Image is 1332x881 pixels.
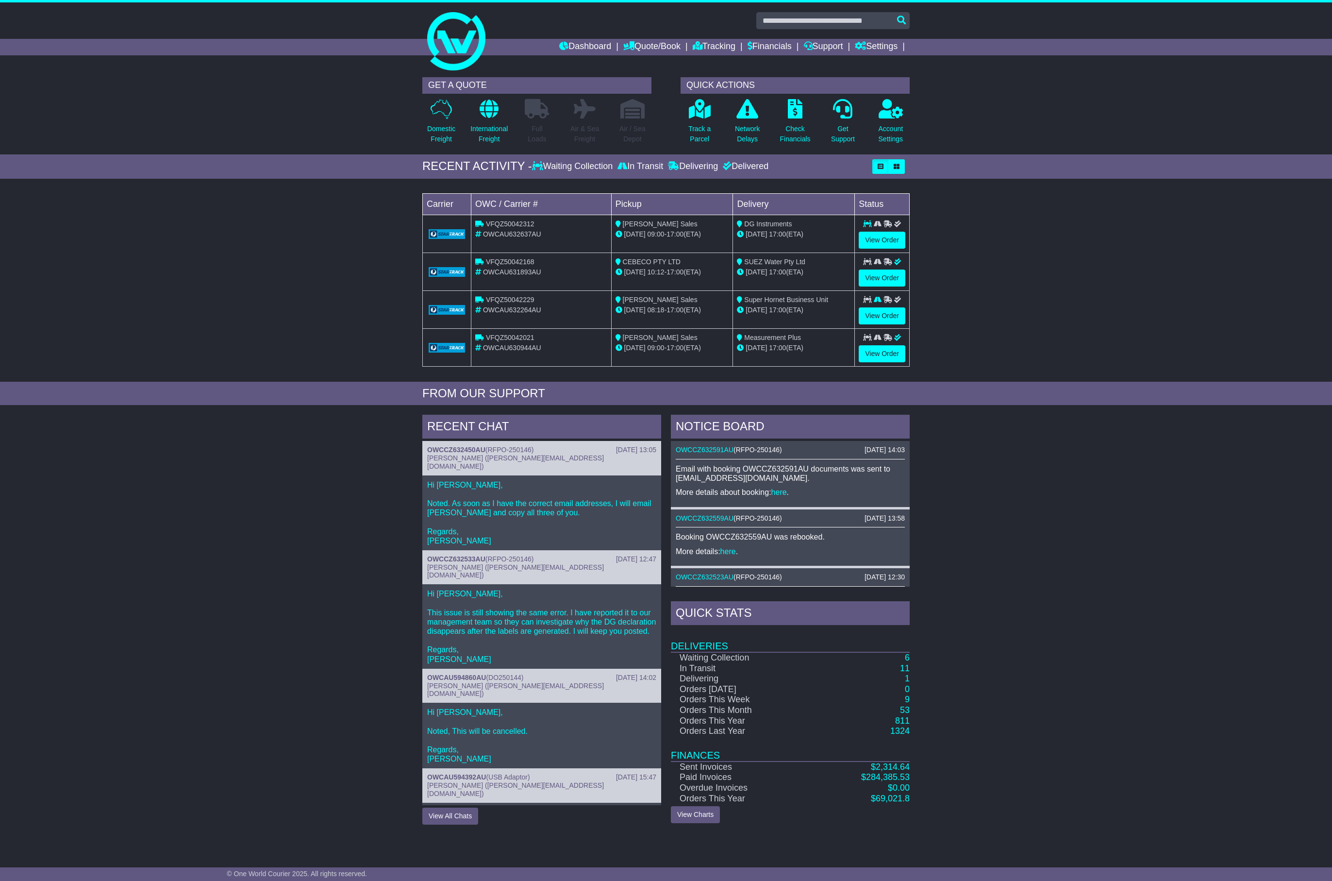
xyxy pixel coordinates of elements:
a: OWCCZ632591AU [676,446,733,454]
td: Overdue Invoices [671,783,811,794]
a: NetworkDelays [734,99,760,150]
a: View Order [859,345,905,362]
a: $69,021.8 [871,794,910,803]
a: View Order [859,232,905,249]
p: International Freight [470,124,508,144]
span: CEBECO PTY LTD [623,258,681,266]
div: [DATE] 14:03 [865,446,905,454]
a: OWCAU594860AU [427,674,486,681]
div: [DATE] 12:47 [616,555,656,563]
span: VFQZ50042021 [486,334,534,341]
div: ( ) [427,446,656,454]
a: GetSupport [831,99,855,150]
div: NOTICE BOARD [671,415,910,441]
div: (ETA) [737,267,850,277]
div: ( ) [427,555,656,563]
a: OWCCZ632450AU [427,446,485,454]
a: 6 [905,653,910,662]
p: Get Support [831,124,855,144]
span: © One World Courier 2025. All rights reserved. [227,870,367,878]
div: (ETA) [737,229,850,239]
span: [DATE] [624,230,646,238]
td: Orders This Year [671,794,811,804]
div: ( ) [676,446,905,454]
div: [DATE] 15:47 [616,773,656,781]
a: 9 [905,695,910,704]
a: $284,385.53 [861,772,910,782]
a: View Charts [671,806,720,823]
td: Orders Last Year [671,726,811,737]
td: Pickup [611,193,733,215]
a: 11 [900,663,910,673]
span: [DATE] [746,306,767,314]
span: SUEZ Water Pty Ltd [744,258,805,266]
span: Super Hornet Business Unit [744,296,828,304]
p: Booking OWCCZ632559AU was rebooked. [676,532,905,542]
td: Deliveries [671,627,910,652]
span: [PERSON_NAME] Sales [623,334,698,341]
a: $2,314.64 [871,762,910,772]
div: Quick Stats [671,601,910,627]
div: Delivered [720,161,768,172]
span: OWCAU630944AU [483,344,541,352]
span: 69,021.8 [876,794,910,803]
td: Paid Invoices [671,772,811,783]
a: 811 [895,716,910,726]
div: (ETA) [737,305,850,315]
span: RFPO-250146 [736,446,780,454]
p: Check Financials [780,124,811,144]
span: 10:12 [648,268,665,276]
span: OWCAU632637AU [483,230,541,238]
span: [DATE] [746,230,767,238]
span: 09:00 [648,344,665,352]
div: [DATE] 13:58 [865,514,905,523]
span: [PERSON_NAME] Sales [623,220,698,228]
td: Orders This Month [671,705,811,716]
td: Orders This Year [671,716,811,727]
span: 17:00 [769,268,786,276]
span: 08:18 [648,306,665,314]
div: - (ETA) [616,305,729,315]
span: USB Adaptor [488,773,528,781]
span: 09:00 [648,230,665,238]
span: VFQZ50042168 [486,258,534,266]
a: Financials [748,39,792,55]
p: Air / Sea Depot [619,124,646,144]
span: [DATE] [624,268,646,276]
a: $0.00 [888,783,910,793]
span: 17:00 [769,306,786,314]
div: Waiting Collection [532,161,615,172]
span: 17:00 [666,306,683,314]
a: OWCCZ632523AU [676,573,733,581]
span: 17:00 [666,268,683,276]
p: Hi [PERSON_NAME], This issue is still showing the same error. I have reported it to our managemen... [427,589,656,664]
a: Settings [855,39,898,55]
div: ( ) [427,773,656,781]
span: [PERSON_NAME] ([PERSON_NAME][EMAIL_ADDRESS][DOMAIN_NAME]) [427,563,604,579]
div: ( ) [427,674,656,682]
span: DG Instruments [744,220,792,228]
div: [DATE] 13:05 [616,446,656,454]
div: RECENT CHAT [422,415,661,441]
td: Sent Invoices [671,762,811,773]
p: More details about booking: . [676,488,905,497]
span: [DATE] [746,344,767,352]
td: In Transit [671,663,811,674]
span: VFQZ50042312 [486,220,534,228]
span: [DATE] [624,306,646,314]
img: GetCarrierServiceLogo [429,343,465,353]
p: Hi [PERSON_NAME], Noted. As soon as I have the correct email addresses, I will email [PERSON_NAME... [427,480,656,545]
div: In Transit [615,161,666,172]
img: GetCarrierServiceLogo [429,229,465,239]
div: (ETA) [737,343,850,353]
span: [DATE] [746,268,767,276]
a: View Order [859,270,905,287]
p: Air & Sea Freight [570,124,599,144]
td: Delivery [733,193,855,215]
span: OWCAU631893AU [483,268,541,276]
span: 17:00 [666,230,683,238]
span: [DATE] [624,344,646,352]
a: InternationalFreight [470,99,508,150]
p: Track a Parcel [688,124,711,144]
span: OWCAU632264AU [483,306,541,314]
